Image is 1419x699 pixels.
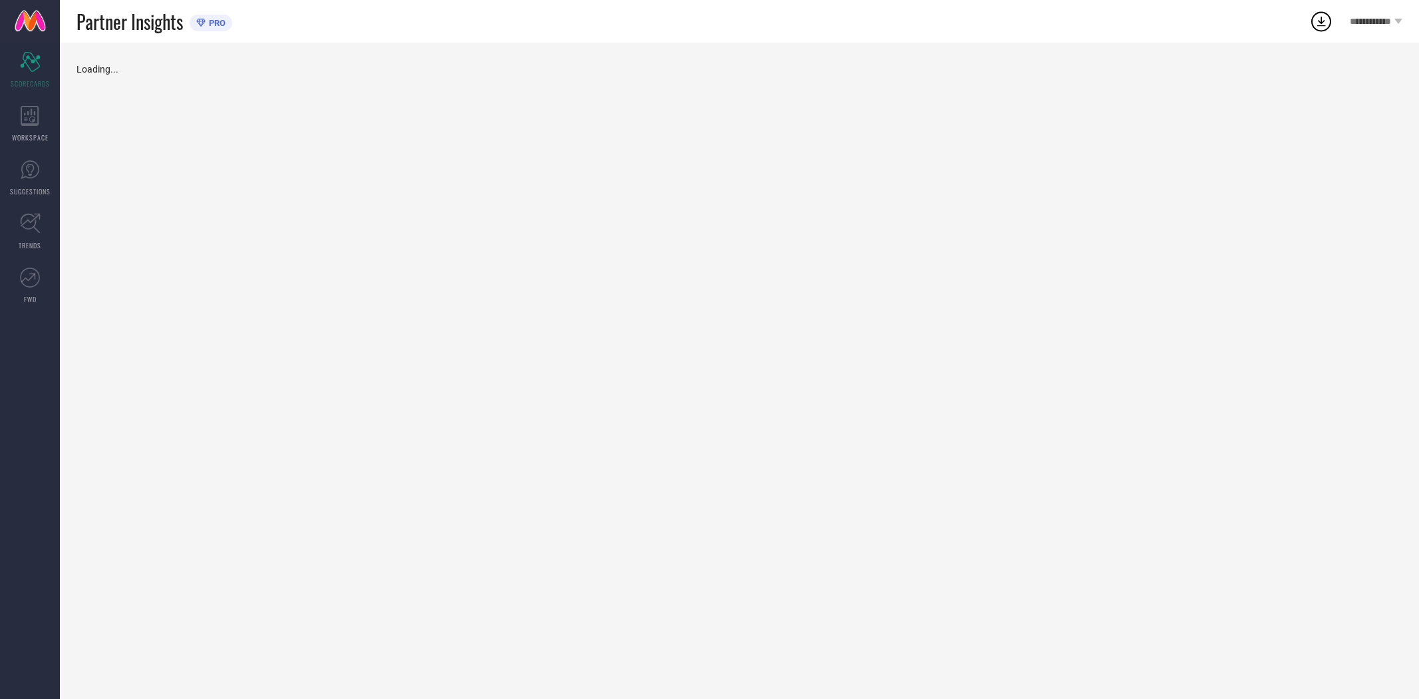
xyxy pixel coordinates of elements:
[206,18,226,28] span: PRO
[10,186,51,196] span: SUGGESTIONS
[1309,9,1333,33] div: Open download list
[19,240,41,250] span: TRENDS
[77,8,183,35] span: Partner Insights
[24,294,37,304] span: FWD
[12,132,49,142] span: WORKSPACE
[77,64,118,75] span: Loading...
[11,79,50,89] span: SCORECARDS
